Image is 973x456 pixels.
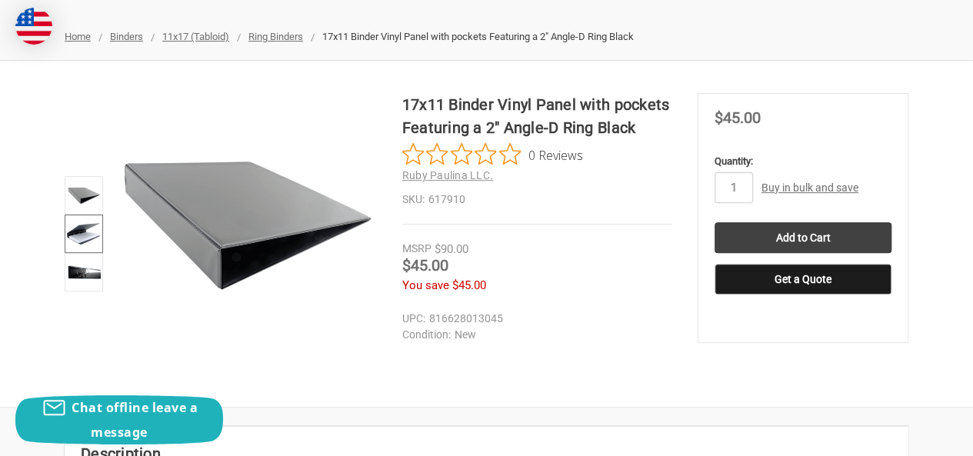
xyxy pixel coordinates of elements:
[402,278,449,292] span: You save
[402,311,665,327] dd: 816628013045
[715,264,891,295] button: Get a Quote
[402,169,493,181] a: Ruby Paulina LLC.
[15,395,223,444] button: Chat offline leave a message
[402,241,432,257] div: MSRP
[452,278,486,292] span: $45.00
[715,154,891,169] label: Quantity:
[402,327,665,343] dd: New
[402,93,672,139] h1: 17x11 Binder Vinyl Panel with pockets Featuring a 2" Angle-D Ring Black
[72,399,198,441] span: Chat offline leave a message
[115,93,377,354] img: 17x11 Binder Vinyl Panel with pockets Featuring a 2" Angle-D Ring Black
[65,31,91,42] a: Home
[402,327,451,343] dt: Condition:
[110,31,143,42] a: Binders
[15,8,52,45] img: duty and tax information for United States
[402,191,425,208] dt: SKU:
[322,31,634,42] span: 17x11 Binder Vinyl Panel with pockets Featuring a 2" Angle-D Ring Black
[67,255,101,289] img: 17”x11” Vinyl Binders (615910) Black
[528,143,583,166] span: 0 Reviews
[435,242,468,256] span: $90.00
[715,108,761,127] span: $45.00
[402,191,672,208] dd: 617910
[761,181,858,194] a: Buy in bulk and save
[715,222,891,253] input: Add to Cart
[162,31,229,42] a: 11x17 (Tabloid)
[402,311,425,327] dt: UPC:
[248,31,303,42] a: Ring Binders
[67,178,101,212] img: 17x11 Binder Vinyl Panel with pockets Featuring a 2" Angle-D Ring Black
[67,217,101,251] img: 17x11 Binder Vinyl Panel with pockets Featuring a 2" Angle-D Ring Black
[402,256,448,275] span: $45.00
[402,143,583,166] button: Rated 0 out of 5 stars from 0 reviews. Jump to reviews.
